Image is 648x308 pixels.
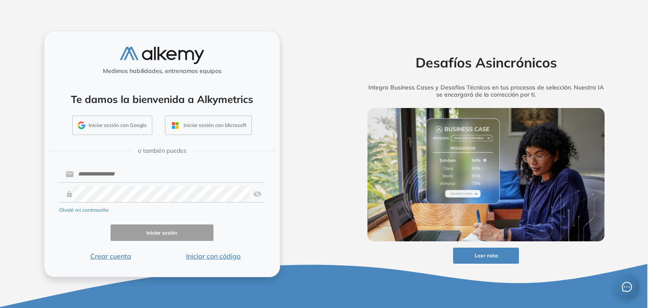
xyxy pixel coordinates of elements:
[622,282,632,292] span: message
[170,121,180,130] img: OUTLOOK_ICON
[165,116,252,135] button: Iniciar sesión con Microsoft
[48,68,276,75] h5: Medimos habilidades, entrenamos equipos
[354,84,618,98] h5: Integra Business Cases y Desafíos Técnicos en tus procesos de selección. Nuestra IA se encargará ...
[72,116,152,135] button: Iniciar sesión con Google
[354,54,618,70] h2: Desafíos Asincrónicos
[78,122,85,129] img: GMAIL_ICON
[367,108,605,241] img: img-more-info
[120,47,204,64] img: logo-alkemy
[55,93,269,105] h4: Te damos la bienvenida a Alkymetrics
[111,224,213,241] button: Iniciar sesión
[162,251,265,261] button: Iniciar con código
[138,146,186,155] span: o también puedes
[59,206,108,214] button: Olvidé mi contraseña
[59,251,162,261] button: Crear cuenta
[453,248,519,264] button: Leer nota
[253,186,262,202] img: asd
